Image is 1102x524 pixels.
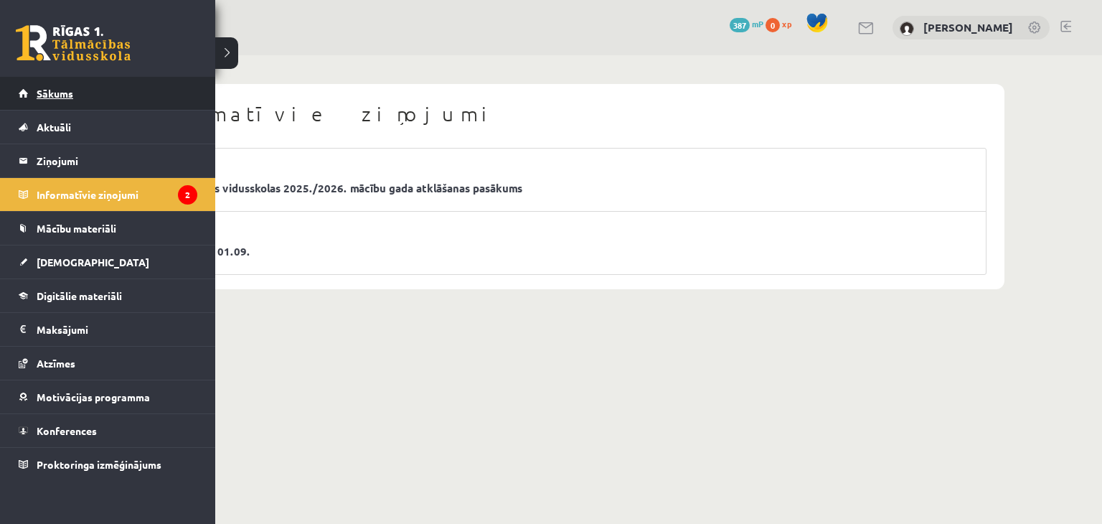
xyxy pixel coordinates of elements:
a: [PERSON_NAME] [923,20,1013,34]
span: Digitālie materiāli [37,289,122,302]
span: Motivācijas programma [37,390,150,403]
h1: Informatīvie ziņojumi [104,102,986,126]
span: Mācību materiāli [37,222,116,235]
span: Sākums [37,87,73,100]
span: Proktoringa izmēģinājums [37,458,161,471]
a: 0 xp [766,18,799,29]
img: Timofejs Bondarenko [900,22,914,36]
a: Aktuāli [19,111,197,144]
legend: Maksājumi [37,313,197,346]
a: [DEMOGRAPHIC_DATA] [19,245,197,279]
a: Ziņojumi [19,144,197,177]
a: Atzīmes [19,347,197,380]
span: 387 [730,18,750,32]
i: 2 [178,185,197,205]
a: Digitālie materiāli [19,279,197,312]
a: Rīgas 1. Tālmācības vidusskolas 2025./2026. mācību gada atklāšanas pasākums [123,180,968,197]
span: xp [782,18,791,29]
a: Konferences [19,414,197,447]
span: [DEMOGRAPHIC_DATA] [37,256,149,268]
a: Mācību process ar 01.09. [123,243,968,260]
legend: Informatīvie ziņojumi [37,178,197,211]
a: Sākums [19,77,197,110]
a: Motivācijas programma [19,380,197,413]
span: Aktuāli [37,121,71,134]
span: Atzīmes [37,357,75,370]
a: Rīgas 1. Tālmācības vidusskola [16,25,131,61]
span: Konferences [37,424,97,437]
legend: Ziņojumi [37,144,197,177]
a: 387 mP [730,18,763,29]
a: Maksājumi [19,313,197,346]
span: 0 [766,18,780,32]
a: Mācību materiāli [19,212,197,245]
a: Informatīvie ziņojumi2 [19,178,197,211]
a: Proktoringa izmēģinājums [19,448,197,481]
span: mP [752,18,763,29]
